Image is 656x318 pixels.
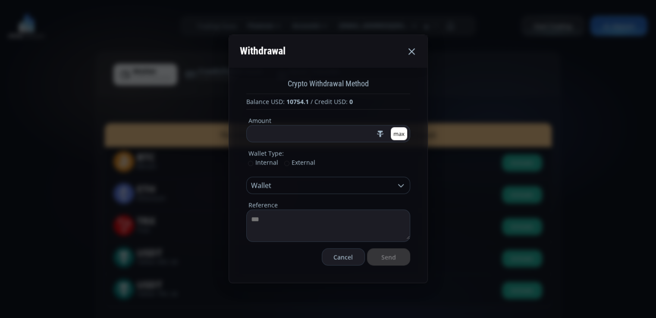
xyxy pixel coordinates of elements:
[349,97,353,106] b: 0
[246,97,410,106] div: Balance USD: / Credit USD:
[322,249,365,266] button: Cancel
[286,97,309,106] b: 10754.1
[240,41,286,62] div: Withdrawal
[248,116,271,125] legend: Amount
[248,159,278,167] span: Internal
[284,159,315,167] span: External
[246,76,410,90] div: Crypto Withdrawal Method
[248,149,284,158] legend: Wallet Type:
[391,128,407,140] button: max
[248,201,278,210] legend: Reference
